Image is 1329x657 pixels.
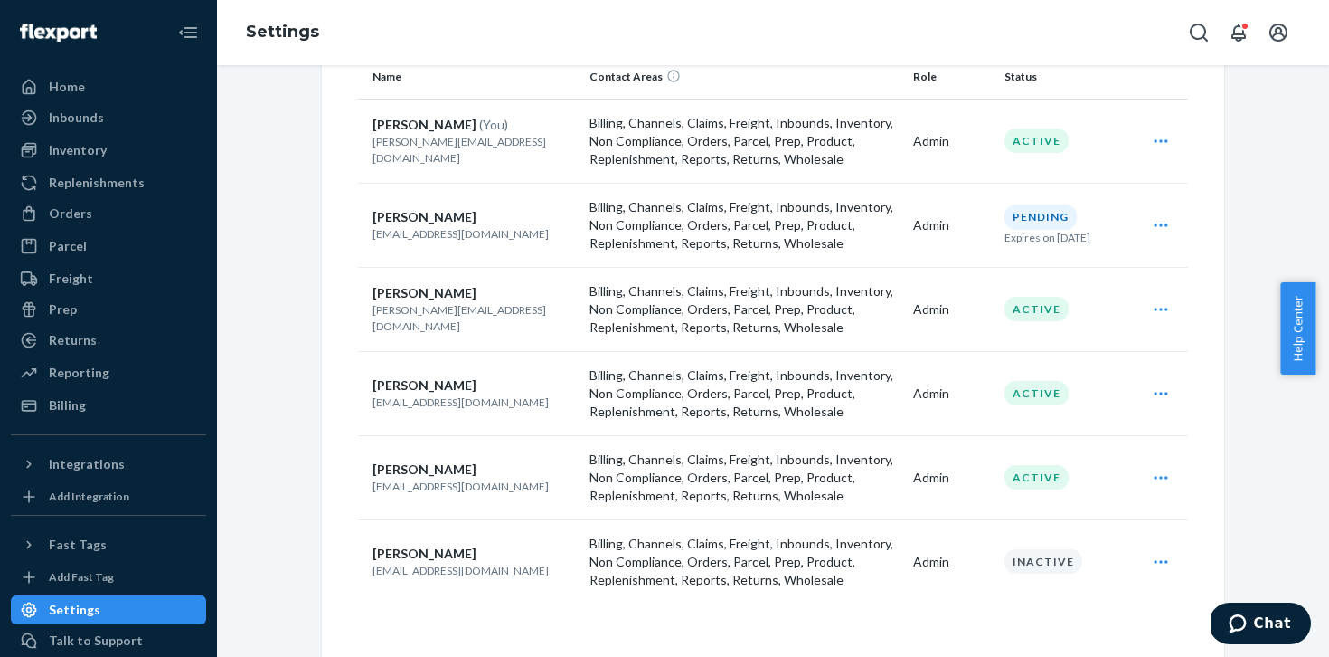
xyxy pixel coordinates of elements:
div: Open user actions [1137,207,1184,243]
button: Integrations [11,450,206,479]
div: Open user actions [1137,460,1184,496]
div: Open user actions [1137,291,1184,328]
a: Billing [11,391,206,420]
div: Inactive [1004,549,1082,574]
span: [PERSON_NAME] [372,546,476,561]
th: Status [997,55,1130,99]
p: Billing, Channels, Claims, Freight, Inbounds, Inventory, Non Compliance, Orders, Parcel, Prep, Pr... [589,535,899,589]
div: Freight [49,270,93,288]
div: Prep [49,300,77,319]
div: Add Integration [49,489,129,504]
button: Help Center [1280,282,1315,375]
a: Home [11,72,206,101]
div: Active [1004,129,1069,153]
div: Active [1004,297,1069,321]
span: [PERSON_NAME] [372,462,476,477]
div: Open user actions [1137,376,1184,412]
a: Reporting [11,358,206,387]
th: Contact Areas [582,55,906,99]
img: Flexport logo [20,24,97,42]
div: Reporting [49,364,109,382]
span: (You) [479,117,508,132]
div: Billing [49,396,86,414]
p: Billing, Channels, Claims, Freight, Inbounds, Inventory, Non Compliance, Orders, Parcel, Prep, Pr... [589,282,899,337]
div: Replenishments [49,174,145,192]
p: Billing, Channels, Claims, Freight, Inbounds, Inventory, Non Compliance, Orders, Parcel, Prep, Pr... [589,451,899,505]
a: Prep [11,295,206,324]
td: Admin [906,519,997,604]
td: Admin [906,267,997,351]
div: Active [1004,381,1069,405]
p: [EMAIL_ADDRESS][DOMAIN_NAME] [372,226,575,242]
a: Replenishments [11,168,206,197]
p: Billing, Channels, Claims, Freight, Inbounds, Inventory, Non Compliance, Orders, Parcel, Prep, Pr... [589,198,899,252]
a: Freight [11,264,206,293]
td: Admin [906,351,997,435]
div: Inventory [49,141,107,159]
div: Fast Tags [49,536,107,554]
p: [EMAIL_ADDRESS][DOMAIN_NAME] [372,395,575,410]
a: Orders [11,199,206,228]
p: [PERSON_NAME][EMAIL_ADDRESS][DOMAIN_NAME] [372,134,575,165]
span: [PERSON_NAME] [372,285,476,300]
div: Active [1004,465,1069,490]
a: Settings [246,22,319,42]
iframe: Opens a widget where you can chat to one of our agents [1211,603,1311,648]
a: Inbounds [11,103,206,132]
div: Inbounds [49,109,104,127]
p: [EMAIL_ADDRESS][DOMAIN_NAME] [372,563,575,578]
div: Home [49,78,85,96]
button: Close Navigation [170,14,206,51]
button: Open Search Box [1181,14,1217,51]
button: Fast Tags [11,530,206,559]
p: Expires on [DATE] [1004,230,1090,245]
button: Open account menu [1260,14,1296,51]
td: Admin [906,435,997,519]
a: Parcel [11,232,206,261]
button: Talk to Support [11,626,206,655]
div: Parcel [49,237,87,255]
span: [PERSON_NAME] [372,377,476,393]
span: [PERSON_NAME] [372,117,476,132]
a: Returns [11,326,206,355]
button: Open notifications [1221,14,1257,51]
div: Talk to Support [49,632,143,650]
div: Settings [49,601,100,619]
span: [PERSON_NAME] [372,209,476,224]
div: Integrations [49,455,125,473]
a: Add Integration [11,486,206,508]
a: Inventory [11,136,206,165]
th: Role [906,55,997,99]
div: Pending [1004,205,1077,229]
div: Add Fast Tag [49,569,114,585]
a: Add Fast Tag [11,567,206,588]
td: Admin [906,183,997,267]
p: Billing, Channels, Claims, Freight, Inbounds, Inventory, Non Compliance, Orders, Parcel, Prep, Pr... [589,114,899,168]
p: [EMAIL_ADDRESS][DOMAIN_NAME] [372,479,575,494]
p: [PERSON_NAME][EMAIL_ADDRESS][DOMAIN_NAME] [372,302,575,333]
div: Orders [49,205,92,223]
td: Admin [906,99,997,183]
div: Open user actions [1137,123,1184,159]
ol: breadcrumbs [231,6,334,59]
th: Name [358,55,582,99]
p: Billing, Channels, Claims, Freight, Inbounds, Inventory, Non Compliance, Orders, Parcel, Prep, Pr... [589,367,899,421]
div: Open user actions [1137,544,1184,580]
a: Settings [11,595,206,624]
div: Returns [49,331,97,349]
